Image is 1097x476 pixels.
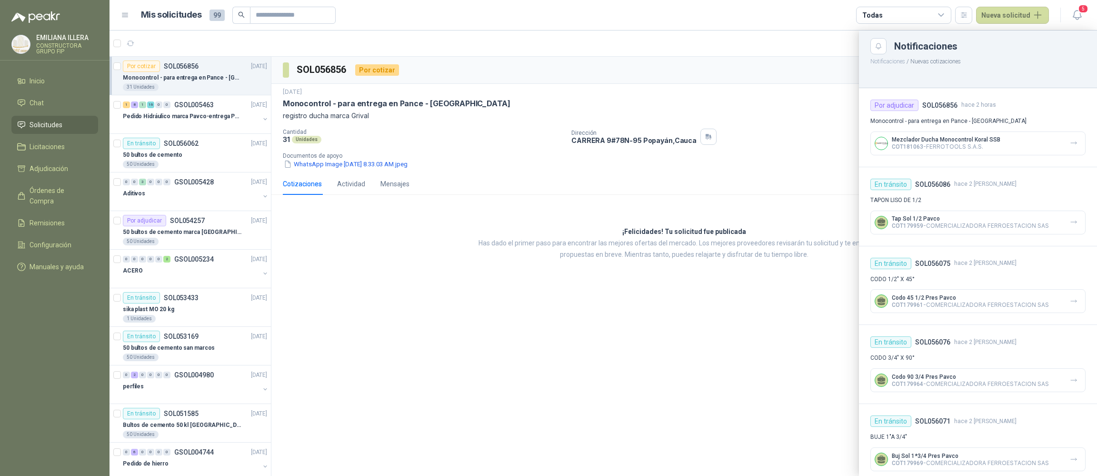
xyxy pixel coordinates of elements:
[11,116,98,134] a: Solicitudes
[11,182,98,210] a: Órdenes de Compra
[892,381,923,387] span: COT179964
[30,142,65,152] span: Licitaciones
[892,143,923,150] span: COT181063
[141,8,202,22] h1: Mis solicitudes
[915,179,950,190] h4: SOL056086
[209,10,225,21] span: 99
[892,143,1000,150] p: - FERROTOOLS S.A.S.
[36,34,98,41] p: EMILIANA ILLERA
[862,10,882,20] div: Todas
[892,460,923,466] span: COT179969
[11,11,60,23] img: Logo peakr
[954,259,1017,268] span: hace 2 [PERSON_NAME]
[11,214,98,232] a: Remisiones
[30,76,45,86] span: Inicio
[870,179,911,190] div: En tránsito
[892,453,1049,459] p: Buj Sol 1*3/4 Pres Pavco
[30,218,65,228] span: Remisiones
[870,433,1086,442] p: BUJE 1"A 3/4"
[915,258,950,269] h4: SOL056075
[870,336,911,348] div: En tránsito
[12,35,30,53] img: Company Logo
[892,294,1049,301] p: Codo 45 1/2 Pres Pavco
[892,302,923,308] span: COT179961
[870,100,918,111] div: Por adjudicar
[11,138,98,156] a: Licitaciones
[11,258,98,276] a: Manuales y ayuda
[11,160,98,178] a: Adjudicación
[870,196,1086,205] p: TAPON LISO DE 1/2
[892,136,1000,143] p: Mezclador Ducha Monocontrol Koral SSB
[1078,4,1088,13] span: 5
[870,258,911,269] div: En tránsito
[30,262,84,272] span: Manuales y ayuda
[11,94,98,112] a: Chat
[30,98,44,108] span: Chat
[892,380,1049,387] p: - COMERCIALIZADORA FERROESTACION SAS
[1068,7,1086,24] button: 5
[30,163,68,174] span: Adjudicación
[954,180,1017,189] span: hace 2 [PERSON_NAME]
[892,459,1049,466] p: - COMERCIALIZADORA FERROESTACION SAS
[30,120,62,130] span: Solicitudes
[870,415,911,427] div: En tránsito
[915,416,950,426] h4: SOL056071
[915,337,950,347] h4: SOL056076
[30,240,71,250] span: Configuración
[870,275,1086,284] p: CODO 1/2" X 45°
[875,137,888,150] img: Company Logo
[11,236,98,254] a: Configuración
[954,417,1017,426] span: hace 2 [PERSON_NAME]
[870,58,905,65] button: Notificaciones
[11,72,98,90] a: Inicio
[892,374,1049,380] p: Codo 90 3/4 Pres Pavco
[870,117,1086,126] p: Monocontrol - para entrega en Pance - [GEOGRAPHIC_DATA]
[961,101,996,110] span: hace 2 horas
[892,222,1049,229] p: - COMERCIALIZADORA FERROESTACION SAS
[36,43,98,54] p: CONSTRUCTORA GRUPO FIP
[30,185,89,206] span: Órdenes de Compra
[238,11,245,18] span: search
[892,215,1049,222] p: Tap Sol 1/2 Pavco
[892,223,923,229] span: COT179959
[859,54,1097,66] p: / Nuevas cotizaciones
[870,354,1086,363] p: CODO 3/4" X 90°
[954,338,1017,347] span: hace 2 [PERSON_NAME]
[894,41,1086,51] div: Notificaciones
[870,38,887,54] button: Close
[892,301,1049,308] p: - COMERCIALIZADORA FERROESTACION SAS
[922,100,957,111] h4: SOL056856
[976,7,1049,24] button: Nueva solicitud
